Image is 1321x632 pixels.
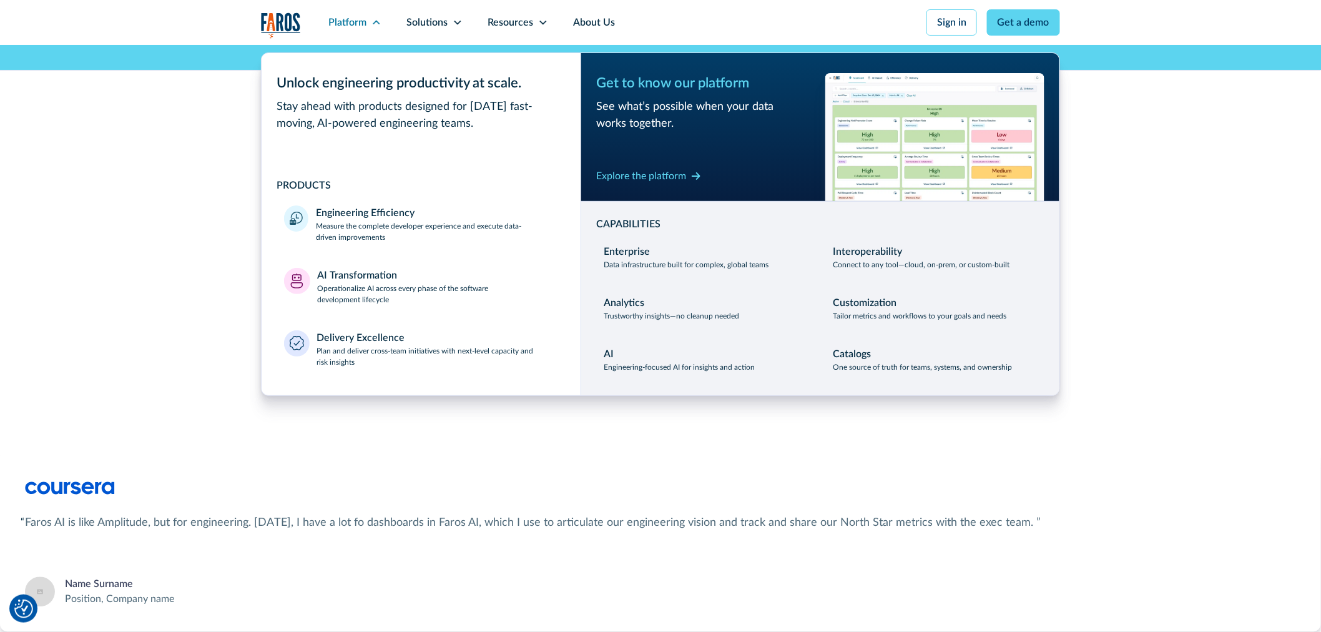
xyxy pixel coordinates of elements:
p: Measure the complete developer experience and execute data-driven improvements [316,220,558,243]
img: Workflow productivity trends heatmap chart [825,73,1044,201]
div: Get to know our platform [596,73,815,94]
div: “ [21,515,24,530]
div: Unlock engineering productivity at scale. [277,73,566,94]
p: Engineering-focused AI for insights and action [604,362,755,373]
div: See what’s possible when your data works together. [596,99,815,132]
img: Logo of the analytics and reporting company Faros. [261,12,301,38]
a: AIEngineering-focused AI for insights and action [596,339,815,380]
div: Faros AI is like Amplitude, but for engineering. [DATE], I have a lot fo dashboards in Faros AI, ... [25,515,1041,532]
a: home [261,12,301,38]
div: Engineering Efficiency [316,205,415,220]
div: Explore the platform [596,169,686,184]
p: Trustworthy insights—no cleanup needed [604,310,739,322]
div: Delivery Excellence [317,330,405,345]
a: Get a demo [987,9,1060,36]
p: Operationalize AI across every phase of the software development lifecycle [318,283,559,305]
a: Delivery ExcellencePlan and deliver cross-team initiatives with next-level capacity and risk insi... [277,323,566,375]
p: One source of truth for teams, systems, and ownership [833,362,1012,373]
div: Stay ahead with products designed for [DATE] fast-moving, AI-powered engineering teams. [277,99,566,132]
p: Plan and deliver cross-team initiatives with next-level capacity and risk insights [317,345,559,368]
a: CatalogsOne source of truth for teams, systems, and ownership [825,339,1044,380]
img: Revisit consent button [14,600,33,618]
div: Position, Company name [65,592,174,607]
p: Connect to any tool—cloud, on-prem, or custom-built [833,259,1009,270]
img: Logo of the online learning platform Coursera. [25,475,115,495]
a: Explore the platform [596,166,701,186]
div: Name Surname [65,577,174,592]
a: Sign in [926,9,977,36]
a: CustomizationTailor metrics and workflows to your goals and needs [825,288,1044,329]
nav: Platform [261,45,1060,396]
a: Engineering EfficiencyMeasure the complete developer experience and execute data-driven improvements [277,198,566,250]
div: PRODUCTS [277,178,566,193]
div: CAPABILITIES [596,217,1044,232]
p: Tailor metrics and workflows to your goals and needs [833,310,1006,322]
div: Analytics [604,295,644,310]
div: AI [604,347,614,362]
div: Enterprise [604,244,650,259]
div: Catalogs [833,347,871,362]
div: Interoperability [833,244,902,259]
div: Customization [833,295,896,310]
a: EnterpriseData infrastructure built for complex, global teams [596,237,815,278]
p: Data infrastructure built for complex, global teams [604,259,769,270]
div: Resources [488,15,533,30]
a: AnalyticsTrustworthy insights—no cleanup needed [596,288,815,329]
a: AI TransformationOperationalize AI across every phase of the software development lifecycle [277,260,566,313]
div: Solutions [406,15,448,30]
a: InteroperabilityConnect to any tool—cloud, on-prem, or custom-built [825,237,1044,278]
div: AI Transformation [318,268,398,283]
div: Platform [328,15,366,30]
button: Cookie Settings [14,600,33,618]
